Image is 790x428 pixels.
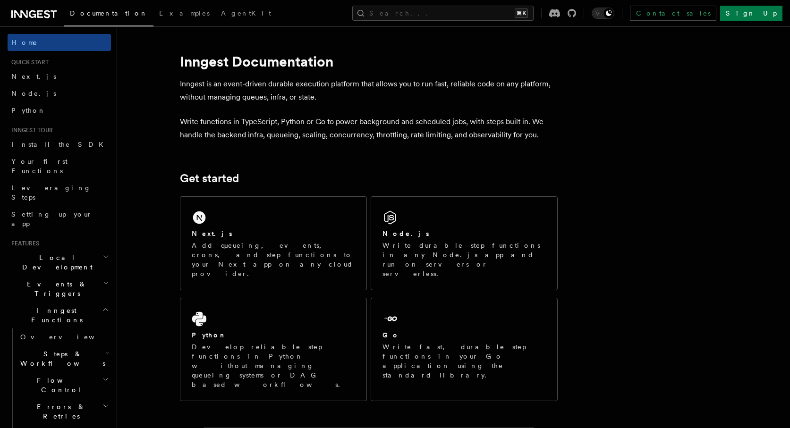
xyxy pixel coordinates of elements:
a: AgentKit [215,3,277,25]
span: Quick start [8,59,49,66]
a: Get started [180,172,239,185]
button: Toggle dark mode [592,8,614,19]
a: Install the SDK [8,136,111,153]
button: Search...⌘K [352,6,534,21]
a: Your first Functions [8,153,111,179]
span: Documentation [70,9,148,17]
span: Home [11,38,38,47]
kbd: ⌘K [515,8,528,18]
span: Node.js [11,90,56,97]
a: Sign Up [720,6,782,21]
a: Node.js [8,85,111,102]
h2: Go [382,330,399,340]
a: GoWrite fast, durable step functions in your Go application using the standard library. [371,298,558,401]
p: Add queueing, events, crons, and step functions to your Next app on any cloud provider. [192,241,355,278]
span: Steps & Workflows [17,349,105,368]
p: Write durable step functions in any Node.js app and run on servers or serverless. [382,241,546,278]
p: Develop reliable step functions in Python without managing queueing systems or DAG based workflows. [192,342,355,389]
button: Local Development [8,249,111,276]
a: Examples [153,3,215,25]
a: Home [8,34,111,51]
a: Next.js [8,68,111,85]
button: Flow Control [17,372,111,398]
span: Overview [20,333,118,341]
a: Overview [17,328,111,345]
button: Errors & Retries [17,398,111,425]
button: Inngest Functions [8,302,111,328]
span: Next.js [11,73,56,80]
a: Contact sales [630,6,716,21]
a: Setting up your app [8,206,111,232]
h2: Python [192,330,227,340]
span: Your first Functions [11,158,68,175]
span: Examples [159,9,210,17]
span: Flow Control [17,376,102,394]
span: Setting up your app [11,210,93,227]
p: Write fast, durable step functions in your Go application using the standard library. [382,342,546,380]
span: Errors & Retries [17,402,102,421]
span: Local Development [8,253,103,272]
button: Steps & Workflows [17,345,111,372]
h2: Node.js [382,229,429,238]
a: Node.jsWrite durable step functions in any Node.js app and run on servers or serverless. [371,196,558,290]
a: Next.jsAdd queueing, events, crons, and step functions to your Next app on any cloud provider. [180,196,367,290]
h2: Next.js [192,229,232,238]
span: Inngest Functions [8,306,102,325]
span: Install the SDK [11,141,109,148]
button: Events & Triggers [8,276,111,302]
a: Leveraging Steps [8,179,111,206]
span: Events & Triggers [8,279,103,298]
span: Features [8,240,39,247]
a: PythonDevelop reliable step functions in Python without managing queueing systems or DAG based wo... [180,298,367,401]
h1: Inngest Documentation [180,53,558,70]
a: Documentation [64,3,153,26]
p: Inngest is an event-driven durable execution platform that allows you to run fast, reliable code ... [180,77,558,104]
a: Python [8,102,111,119]
span: Python [11,107,46,114]
p: Write functions in TypeScript, Python or Go to power background and scheduled jobs, with steps bu... [180,115,558,142]
span: AgentKit [221,9,271,17]
span: Leveraging Steps [11,184,91,201]
span: Inngest tour [8,126,53,134]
